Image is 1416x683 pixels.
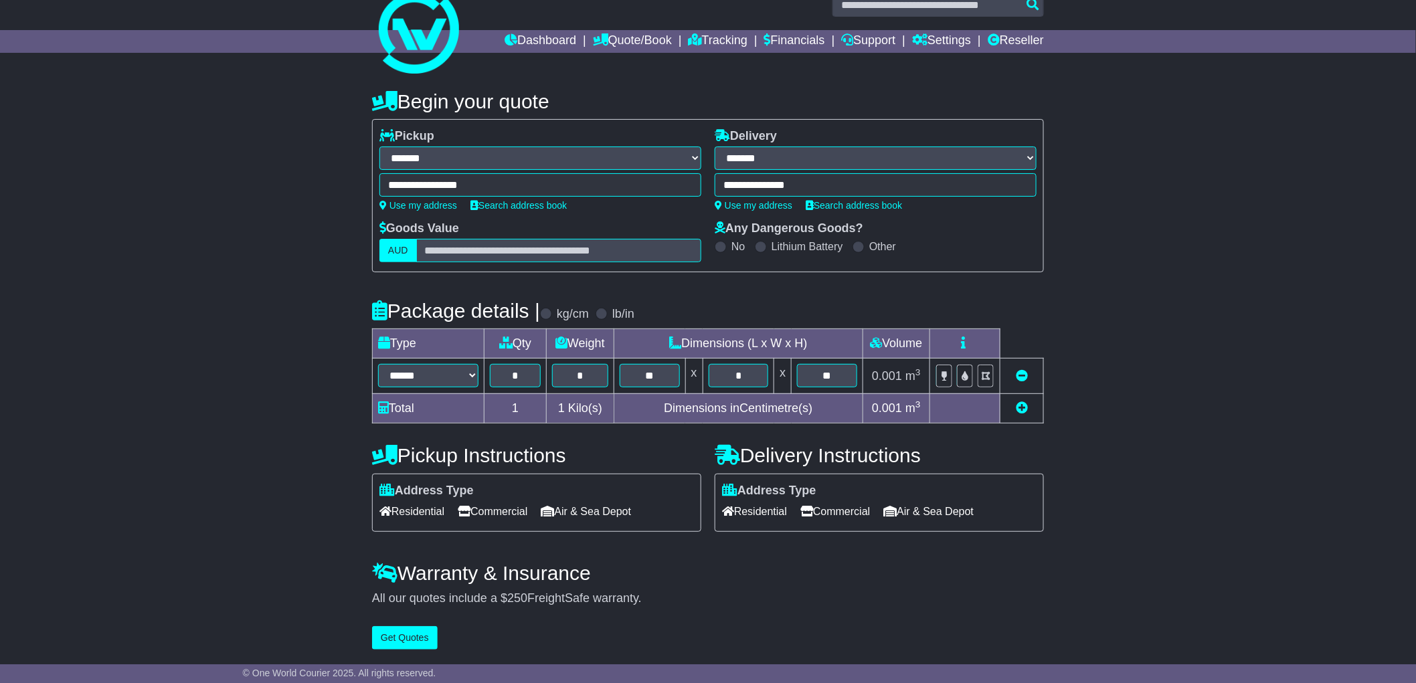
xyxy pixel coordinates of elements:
[379,221,459,236] label: Goods Value
[685,359,703,393] td: x
[372,591,1044,606] div: All our quotes include a $ FreightSafe warranty.
[372,90,1044,112] h4: Begin your quote
[379,501,444,522] span: Residential
[372,626,438,650] button: Get Quotes
[715,221,863,236] label: Any Dangerous Goods?
[547,393,614,423] td: Kilo(s)
[379,239,417,262] label: AUD
[863,329,930,359] td: Volume
[905,369,921,383] span: m
[541,501,632,522] span: Air & Sea Depot
[915,367,921,377] sup: 3
[774,359,792,393] td: x
[884,501,974,522] span: Air & Sea Depot
[715,444,1044,466] h4: Delivery Instructions
[612,307,634,322] label: lb/in
[372,300,540,322] h4: Package details |
[557,307,589,322] label: kg/cm
[806,200,902,211] a: Search address book
[372,562,1044,584] h4: Warranty & Insurance
[772,240,843,253] label: Lithium Battery
[731,240,745,253] label: No
[841,30,895,53] a: Support
[1016,369,1028,383] a: Remove this item
[243,668,436,678] span: © One World Courier 2025. All rights reserved.
[1016,401,1028,415] a: Add new item
[722,501,787,522] span: Residential
[484,393,547,423] td: 1
[558,401,565,415] span: 1
[373,393,484,423] td: Total
[470,200,567,211] a: Search address book
[547,329,614,359] td: Weight
[373,329,484,359] td: Type
[722,484,816,498] label: Address Type
[507,591,527,605] span: 250
[872,401,902,415] span: 0.001
[379,484,474,498] label: Address Type
[458,501,527,522] span: Commercial
[372,444,701,466] h4: Pickup Instructions
[764,30,825,53] a: Financials
[915,399,921,409] sup: 3
[869,240,896,253] label: Other
[689,30,747,53] a: Tracking
[715,129,777,144] label: Delivery
[505,30,576,53] a: Dashboard
[484,329,547,359] td: Qty
[905,401,921,415] span: m
[379,200,457,211] a: Use my address
[800,501,870,522] span: Commercial
[614,329,863,359] td: Dimensions (L x W x H)
[614,393,863,423] td: Dimensions in Centimetre(s)
[912,30,971,53] a: Settings
[872,369,902,383] span: 0.001
[379,129,434,144] label: Pickup
[593,30,672,53] a: Quote/Book
[715,200,792,211] a: Use my address
[988,30,1044,53] a: Reseller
